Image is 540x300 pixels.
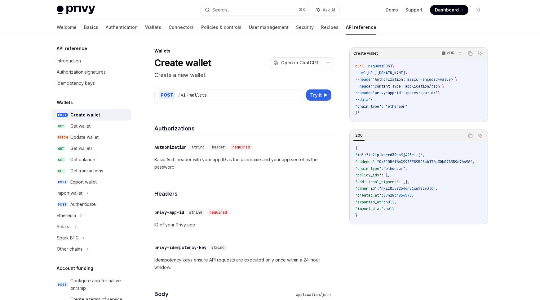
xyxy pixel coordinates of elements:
[381,166,383,171] span: :
[383,193,412,198] span: 1741834854578
[159,91,175,99] div: POST
[423,152,425,157] span: ,
[373,84,442,89] span: 'Content-Type: application/json'
[70,167,103,175] div: Get transactions
[455,77,457,82] span: \
[386,206,394,211] span: null
[412,193,414,198] span: ,
[70,178,97,186] div: Export wallet
[430,5,468,15] a: Dashboard
[57,6,95,14] img: light logo
[57,245,82,253] div: Other chains
[383,166,405,171] span: "ethereum"
[70,145,93,152] div: Get wallets
[346,20,376,35] a: API reference
[154,48,333,54] div: Wallets
[181,92,186,98] div: v1
[189,92,207,98] div: wallets
[306,89,331,101] button: Try it
[381,173,392,178] span: : [],
[355,97,368,102] span: --data
[57,135,69,140] span: PATCH
[106,20,138,35] a: Authentication
[377,159,472,164] span: "0xF1DBff66C993EE895C8cb176c30b07A559d76496"
[377,186,379,191] span: :
[383,64,392,69] span: POST
[52,132,131,143] a: PATCHUpdate wallet
[375,159,377,164] span: :
[321,20,339,35] a: Recipes
[84,20,98,35] a: Basics
[57,45,87,52] h5: API reference
[394,200,396,205] span: ,
[154,244,206,251] div: privy-idempotency-key
[52,275,131,294] a: POSTConfigure app for native onramp
[476,132,484,140] button: Ask AI
[364,152,366,157] span: :
[57,157,65,162] span: GET
[435,7,459,13] span: Dashboard
[294,292,333,298] div: application/json
[57,189,82,197] div: Import wallet
[154,256,333,271] p: Idempotency keys ensure API requests are executed only once within a 24-hour window.
[355,180,399,184] span: "additional_signers"
[70,277,127,292] div: Configure app for native onramp
[472,159,475,164] span: ,
[57,68,106,76] div: Authorization signatures
[438,90,440,95] span: \
[57,202,68,207] span: POST
[383,206,386,211] span: :
[355,64,364,69] span: curl
[355,104,407,109] span: "chain_type": "ethereum"
[57,223,71,230] div: Solana
[211,245,224,250] span: string
[364,64,383,69] span: --request
[52,165,131,176] a: GETGet transactions
[473,5,483,15] button: Toggle dark mode
[57,113,68,117] span: POST
[353,132,365,139] div: 200
[52,199,131,210] a: POSTAuthenticate
[154,71,333,80] p: Create a new wallet.
[299,7,305,12] span: ⌘ K
[230,144,252,150] div: required
[353,51,378,56] span: Create wallet
[368,97,373,102] span: '{
[447,51,457,56] p: cURL
[405,7,423,13] a: Support
[355,206,383,211] span: "imported_at"
[296,20,314,35] a: Security
[373,77,455,82] span: 'Authorization: Basic <encoded-value>'
[310,91,322,99] span: Try it
[355,159,375,164] span: "address"
[186,92,189,98] div: /
[438,48,464,59] button: cURL
[466,132,474,140] button: Copy the contents from the code block
[178,92,180,98] div: /
[57,57,81,65] div: Introduction
[373,90,438,95] span: 'privy-app-id: <privy-app-id>'
[169,20,194,35] a: Connectors
[57,20,77,35] a: Welcome
[355,213,357,218] span: }
[57,212,76,219] div: Ethereum
[355,111,360,116] span: }'
[52,143,131,154] a: GETGet wallets
[52,109,131,120] a: POSTCreate wallet
[405,166,407,171] span: ,
[57,169,65,173] span: GET
[355,70,366,75] span: --url
[212,145,225,150] span: header
[355,200,383,205] span: "exported_at"
[70,156,95,163] div: Get balance
[189,210,202,215] span: string
[405,70,407,75] span: \
[52,78,131,89] a: Idempotency keys
[355,84,373,89] span: --header
[249,20,289,35] a: User management
[154,57,211,68] h1: Create wallet
[201,4,309,16] button: Search...⌘K
[323,7,335,13] span: Ask AI
[57,124,65,129] span: GET
[154,124,333,133] h4: Authorizations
